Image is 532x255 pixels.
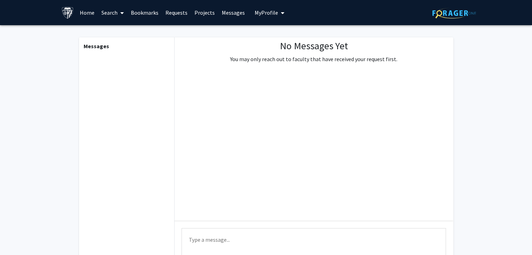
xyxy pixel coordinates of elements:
[76,0,98,25] a: Home
[98,0,127,25] a: Search
[255,9,278,16] span: My Profile
[5,224,30,250] iframe: Chat
[62,7,74,19] img: Johns Hopkins University Logo
[191,0,218,25] a: Projects
[230,40,397,52] h1: No Messages Yet
[162,0,191,25] a: Requests
[84,43,109,50] b: Messages
[230,55,397,63] p: You may only reach out to faculty that have received your request first.
[218,0,248,25] a: Messages
[432,8,476,19] img: ForagerOne Logo
[127,0,162,25] a: Bookmarks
